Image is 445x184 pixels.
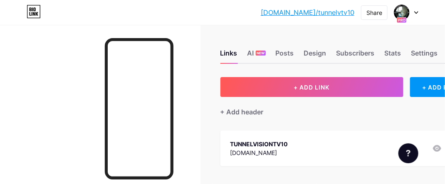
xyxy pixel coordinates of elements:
[230,140,288,148] div: TUNNELVISIONTV10
[220,107,264,117] div: + Add header
[261,7,354,17] a: [DOMAIN_NAME]/tunnelvtv10
[257,51,265,56] span: NEW
[220,48,237,63] div: Links
[220,77,403,97] button: + ADD LINK
[385,48,401,63] div: Stats
[230,148,288,157] div: [DOMAIN_NAME]
[366,8,382,17] div: Share
[336,48,375,63] div: Subscribers
[276,48,294,63] div: Posts
[304,48,326,63] div: Design
[411,48,438,63] div: Settings
[294,84,330,91] span: + ADD LINK
[247,48,266,63] div: AI
[394,5,410,20] img: tunnelvtv10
